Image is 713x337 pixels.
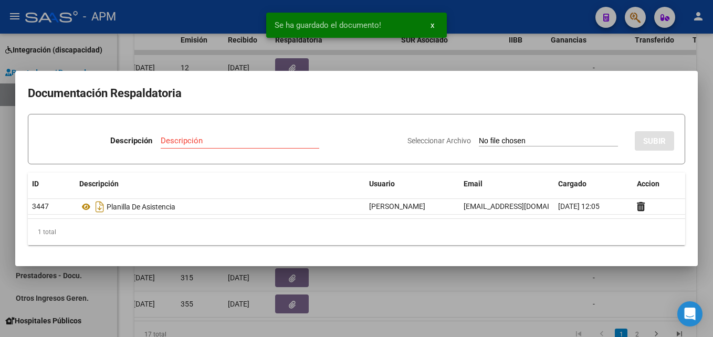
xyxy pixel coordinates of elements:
div: 1 total [28,219,685,245]
p: Descripción [110,135,152,147]
i: Descargar documento [93,198,107,215]
span: Descripción [79,180,119,188]
div: Planilla De Asistencia [79,198,361,215]
datatable-header-cell: ID [28,173,75,195]
datatable-header-cell: Cargado [554,173,633,195]
span: Se ha guardado el documento! [275,20,381,30]
h2: Documentación Respaldatoria [28,83,685,103]
span: Seleccionar Archivo [407,136,471,145]
button: SUBIR [635,131,674,151]
span: Cargado [558,180,586,188]
span: x [431,20,434,30]
datatable-header-cell: Accion [633,173,685,195]
datatable-header-cell: Email [459,173,554,195]
span: Usuario [369,180,395,188]
datatable-header-cell: Descripción [75,173,365,195]
button: x [422,16,443,35]
span: [EMAIL_ADDRESS][DOMAIN_NAME] [464,202,580,210]
span: ID [32,180,39,188]
div: Open Intercom Messenger [677,301,702,327]
span: [DATE] 12:05 [558,202,600,210]
span: SUBIR [643,136,666,146]
span: Accion [637,180,659,188]
span: 3447 [32,202,49,210]
span: Email [464,180,483,188]
span: [PERSON_NAME] [369,202,425,210]
datatable-header-cell: Usuario [365,173,459,195]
